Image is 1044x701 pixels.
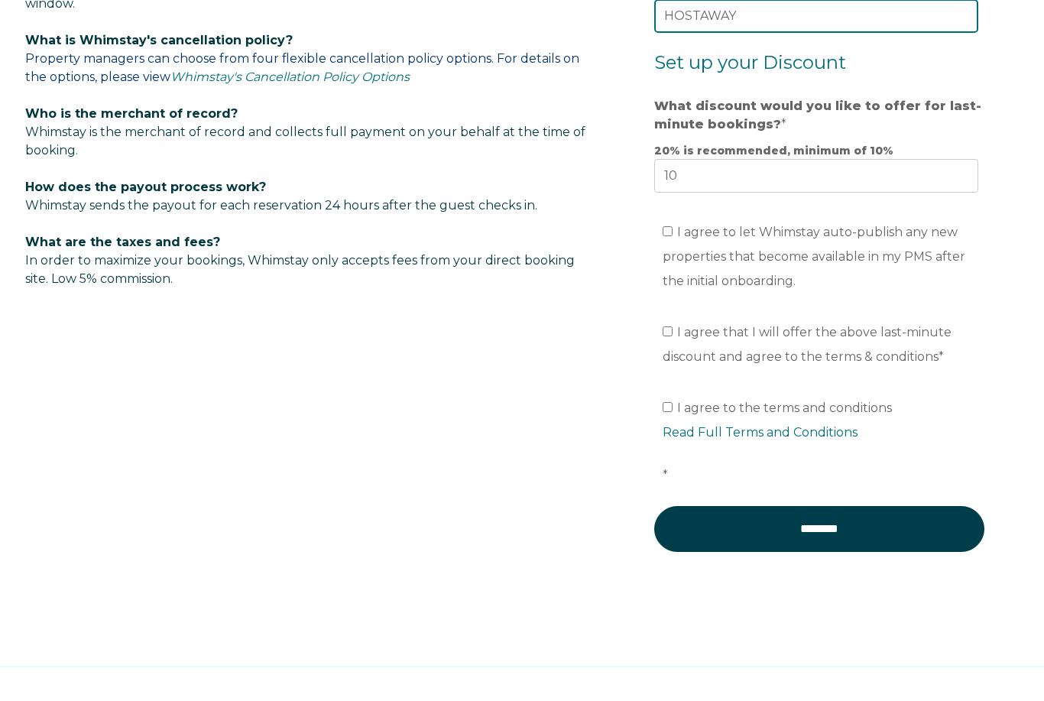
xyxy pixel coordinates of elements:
[170,70,410,85] a: Whimstay's Cancellation Policy Options
[25,125,585,158] span: Whimstay is the merchant of record and collects full payment on your behalf at the time of booking.
[25,180,266,195] span: How does the payout process work?
[654,99,981,132] strong: What discount would you like to offer for last-minute bookings?
[25,34,293,48] span: What is Whimstay's cancellation policy?
[663,401,987,483] span: I agree to the terms and conditions
[654,144,893,158] strong: 20% is recommended, minimum of 10%
[25,235,575,287] span: In order to maximize your bookings, Whimstay only accepts fees from your direct booking site. Low...
[663,403,673,413] input: I agree to the terms and conditionsRead Full Terms and Conditions*
[663,227,673,237] input: I agree to let Whimstay auto-publish any new properties that become available in my PMS after the...
[663,226,965,289] span: I agree to let Whimstay auto-publish any new properties that become available in my PMS after the...
[663,327,673,337] input: I agree that I will offer the above last-minute discount and agree to the terms & conditions*
[663,426,858,440] a: Read Full Terms and Conditions
[25,107,238,122] span: Who is the merchant of record?
[25,235,220,250] span: What are the taxes and fees?
[25,32,594,87] p: Property managers can choose from four flexible cancellation policy options. For details on the o...
[25,199,537,213] span: Whimstay sends the payout for each reservation 24 hours after the guest checks in.
[654,52,846,74] span: Set up your Discount
[663,326,952,365] span: I agree that I will offer the above last-minute discount and agree to the terms & conditions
